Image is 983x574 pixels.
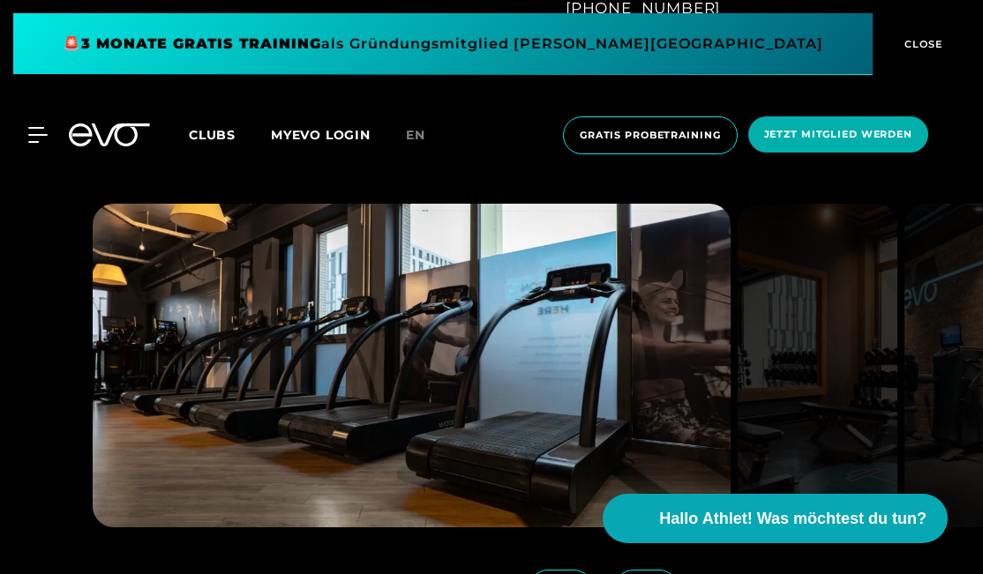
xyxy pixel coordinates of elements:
span: Clubs [189,127,236,143]
a: MYEVO LOGIN [271,127,371,143]
span: Gratis Probetraining [580,128,721,143]
span: Hallo Athlet! Was möchtest du tun? [659,507,927,531]
a: Gratis Probetraining [558,116,743,154]
span: en [406,127,425,143]
a: Clubs [189,126,271,143]
span: CLOSE [900,36,943,52]
button: Hallo Athlet! Was möchtest du tun? [603,494,948,543]
a: en [406,125,446,145]
a: Jetzt Mitglied werden [743,116,934,154]
span: Jetzt Mitglied werden [764,127,912,142]
button: CLOSE [873,13,970,75]
img: evofitness [93,204,731,527]
img: evofitness [738,204,897,527]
